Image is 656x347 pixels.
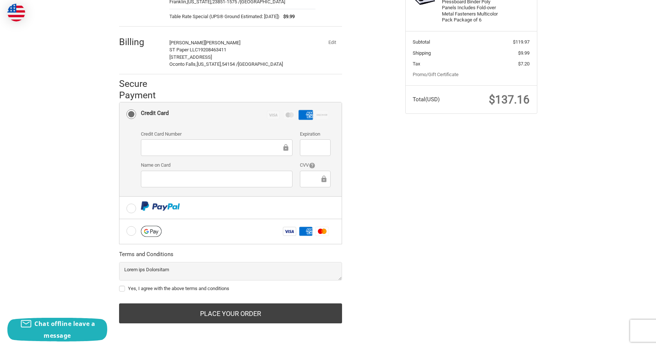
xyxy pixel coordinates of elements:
[169,54,212,60] span: [STREET_ADDRESS]
[238,61,283,67] span: [GEOGRAPHIC_DATA]
[518,61,530,67] span: $7.20
[300,130,331,138] label: Expiration
[413,39,430,45] span: Subtotal
[222,61,238,67] span: 54154 /
[141,107,169,119] div: Credit Card
[305,175,320,183] iframe: Secure Credit Card Frame - CVV
[413,50,431,56] span: Shipping
[323,37,342,48] button: Edit
[119,286,342,292] label: Yes, I agree with the above terms and conditions
[119,250,173,262] legend: Terms and Conditions
[413,72,459,77] a: Promo/Gift Certificate
[119,36,162,48] h2: Billing
[518,50,530,56] span: $9.99
[300,161,331,169] label: CVV
[305,143,325,152] iframe: Secure Credit Card Frame - Expiration Date
[141,226,162,237] img: Google Pay icon
[198,47,226,52] span: 19208463411
[119,262,342,280] textarea: Lorem ips Dolorsitam Consectet adipisc Elit sed doei://tem.59i61.utl Etdolor ma aliq://eni.97a91....
[513,39,530,45] span: $119.97
[169,13,280,20] span: Table Rate Special (UPS® Ground Estimated: [DATE])
[141,201,180,211] img: PayPal icon
[280,13,295,20] span: $9.99
[119,303,342,323] button: Place Your Order
[146,175,287,183] iframe: Secure Credit Card Frame - Cardholder Name
[146,143,282,152] iframe: Secure Credit Card Frame - Credit Card Number
[141,161,293,169] label: Name on Card
[169,47,198,52] span: ST Paper LLC
[413,61,420,67] span: Tax
[489,93,530,106] span: $137.16
[413,96,440,103] span: Total (USD)
[7,4,25,21] img: duty and tax information for United States
[197,61,222,67] span: [US_STATE],
[169,61,197,67] span: Oconto Falls,
[169,40,205,45] span: [PERSON_NAME]
[205,40,240,45] span: [PERSON_NAME]
[34,320,95,340] span: Chat offline leave a message
[119,78,169,101] h2: Secure Payment
[7,318,107,341] button: Chat offline leave a message
[141,130,293,138] label: Credit Card Number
